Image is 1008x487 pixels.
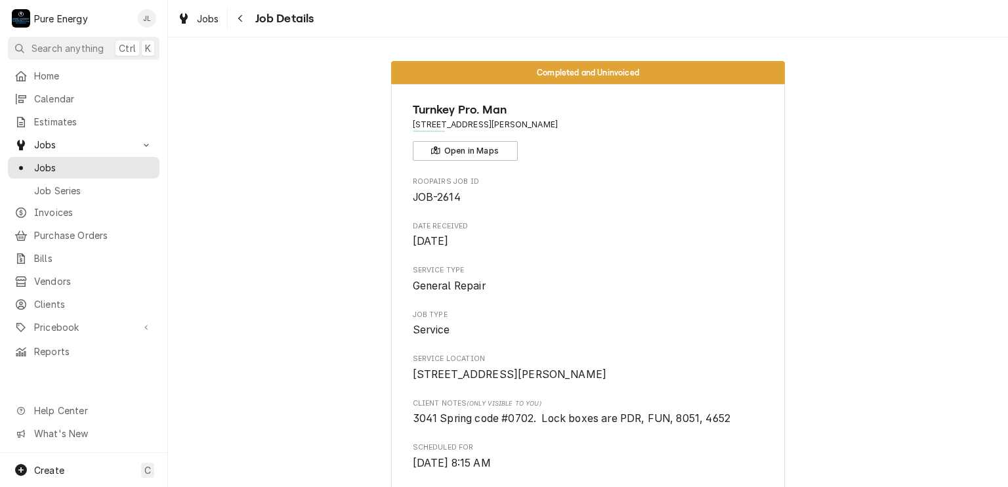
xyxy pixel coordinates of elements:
span: Job Details [251,10,314,28]
span: Calendar [34,92,153,106]
span: What's New [34,427,152,440]
a: Purchase Orders [8,224,159,246]
a: Go to Jobs [8,134,159,156]
button: Navigate back [230,8,251,29]
div: Service Location [413,354,764,382]
span: Reports [34,345,153,358]
a: Reports [8,341,159,362]
a: Go to What's New [8,423,159,444]
button: Open in Maps [413,141,518,161]
span: Help Center [34,404,152,417]
span: Search anything [31,41,104,55]
span: Clients [34,297,153,311]
button: Search anythingCtrlK [8,37,159,60]
a: Go to Help Center [8,400,159,421]
span: Home [34,69,153,83]
span: [DATE] 8:15 AM [413,457,491,469]
span: Scheduled For [413,455,764,471]
a: Go to Pricebook [8,316,159,338]
span: Service Location [413,354,764,364]
span: Completed and Uninvoiced [537,68,639,77]
div: Service Type [413,265,764,293]
span: Roopairs Job ID [413,177,764,187]
span: C [144,463,151,477]
span: Client Notes [413,398,764,409]
a: Clients [8,293,159,315]
span: Service Type [413,265,764,276]
span: Create [34,465,64,476]
a: Vendors [8,270,159,292]
span: (Only Visible to You) [467,400,541,407]
div: Roopairs Job ID [413,177,764,205]
div: Job Type [413,310,764,338]
div: Status [391,61,785,84]
span: Job Type [413,310,764,320]
a: Estimates [8,111,159,133]
span: Estimates [34,115,153,129]
div: Pure Energy's Avatar [12,9,30,28]
span: Pricebook [34,320,133,334]
a: Jobs [172,8,224,30]
span: Service [413,324,450,336]
a: Home [8,65,159,87]
div: [object Object] [413,398,764,427]
span: Roopairs Job ID [413,190,764,205]
span: [STREET_ADDRESS][PERSON_NAME] [413,368,607,381]
span: Bills [34,251,153,265]
div: Client Information [413,101,764,161]
a: Calendar [8,88,159,110]
span: Name [413,101,764,119]
span: [object Object] [413,411,764,427]
span: Ctrl [119,41,136,55]
a: Job Series [8,180,159,201]
span: Purchase Orders [34,228,153,242]
span: Service Location [413,367,764,383]
span: General Repair [413,280,486,292]
span: K [145,41,151,55]
a: Jobs [8,157,159,179]
span: Invoices [34,205,153,219]
span: Scheduled For [413,442,764,453]
span: Date Received [413,234,764,249]
span: Address [413,119,764,131]
div: Date Received [413,221,764,249]
span: 3041 Spring code #0702. Lock boxes are PDR, FUN, 8051, 4652 [413,412,731,425]
span: Jobs [34,161,153,175]
span: JOB-2614 [413,191,461,203]
span: Jobs [197,12,219,26]
span: Vendors [34,274,153,288]
span: Job Series [34,184,153,198]
span: Date Received [413,221,764,232]
span: [DATE] [413,235,449,247]
span: Jobs [34,138,133,152]
div: James Linnenkamp's Avatar [138,9,156,28]
div: P [12,9,30,28]
a: Bills [8,247,159,269]
div: Pure Energy [34,12,88,26]
a: Invoices [8,201,159,223]
span: Service Type [413,278,764,294]
div: Scheduled For [413,442,764,471]
span: Job Type [413,322,764,338]
div: JL [138,9,156,28]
